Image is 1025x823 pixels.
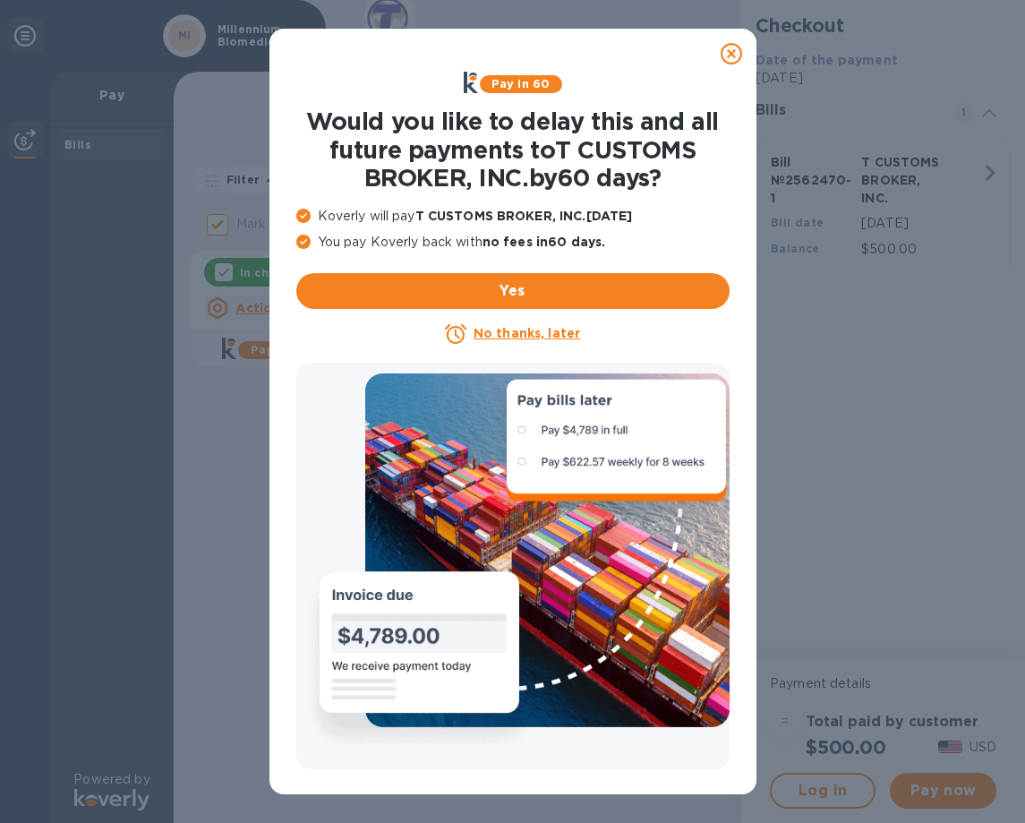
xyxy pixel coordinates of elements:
[296,233,730,252] p: You pay Koverly back with
[311,280,715,302] span: Yes
[415,209,633,223] b: T CUSTOMS BROKER, INC. [DATE]
[491,77,550,90] b: Pay in 60
[296,273,730,309] button: Yes
[474,326,580,340] u: No thanks, later
[483,235,605,249] b: no fees in 60 days .
[296,107,730,193] h1: Would you like to delay this and all future payments to T CUSTOMS BROKER, INC. by 60 days ?
[296,207,730,226] p: Koverly will pay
